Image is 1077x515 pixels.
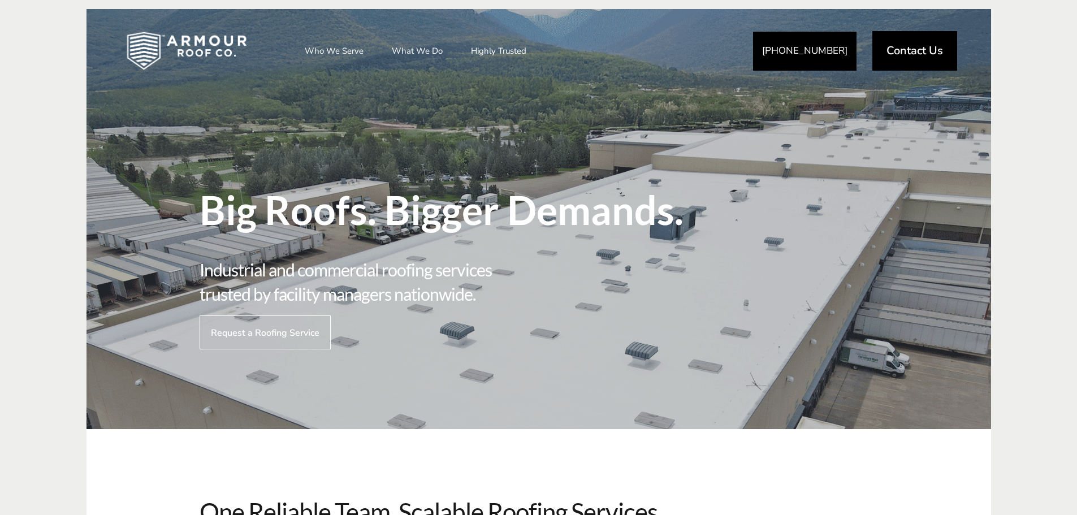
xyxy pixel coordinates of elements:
span: Request a Roofing Service [211,327,319,337]
a: [PHONE_NUMBER] [753,32,857,71]
span: Industrial and commercial roofing services trusted by facility managers nationwide. [200,258,535,306]
a: Contact Us [872,31,957,71]
span: Big Roofs. Bigger Demands. [200,190,703,230]
a: Who We Serve [293,37,375,65]
a: What We Do [380,37,454,65]
span: Contact Us [886,45,943,57]
a: Request a Roofing Service [200,315,331,349]
a: Highly Trusted [460,37,538,65]
img: Industrial and Commercial Roofing Company | Armour Roof Co. [109,23,265,79]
